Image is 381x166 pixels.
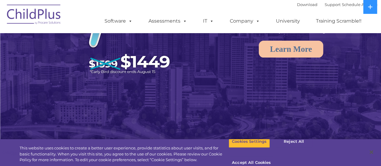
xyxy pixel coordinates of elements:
[197,15,220,27] a: IT
[4,0,64,30] img: ChildPlus by Procare Solutions
[142,15,193,27] a: Assessments
[259,41,323,58] a: Learn More
[310,15,367,27] a: Training Scramble!!
[275,135,313,148] button: Reject All
[20,145,229,163] div: This website uses cookies to create a better user experience, provide statistics about user visit...
[297,2,377,7] font: |
[297,2,317,7] a: Download
[229,135,270,148] button: Cookies Settings
[342,2,377,7] a: Schedule A Demo
[365,146,378,159] button: Close
[325,2,341,7] a: Support
[224,15,266,27] a: Company
[98,15,139,27] a: Software
[270,15,306,27] a: University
